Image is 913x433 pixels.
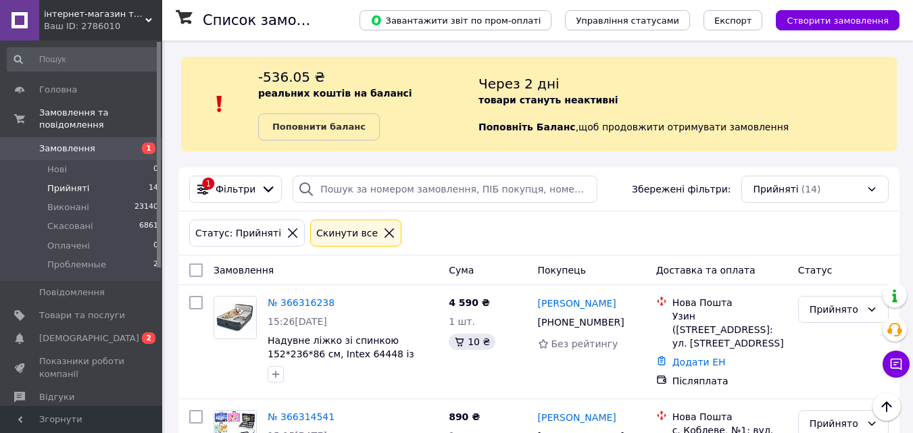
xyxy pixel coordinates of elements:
[776,10,899,30] button: Створити замовлення
[7,47,159,72] input: Пошук
[39,286,105,299] span: Повідомлення
[714,16,752,26] span: Експорт
[268,316,327,327] span: 15:26[DATE]
[672,357,726,367] a: Додати ЕН
[762,14,899,25] a: Створити замовлення
[209,94,230,114] img: :exclamation:
[672,296,787,309] div: Нова Пошта
[449,265,474,276] span: Cума
[268,335,436,386] a: Надувне ліжко зі спинкою 152*236*86 см, Intex 64448 із вбудованим насосом, 152*236*86 см,
[801,184,821,195] span: (14)
[153,259,158,271] span: 2
[672,374,787,388] div: Післяплата
[449,334,495,350] div: 10 ₴
[810,416,861,431] div: Прийнято
[216,182,255,196] span: Фільтри
[214,296,257,339] a: Фото товару
[39,391,74,403] span: Відгуки
[153,163,158,176] span: 0
[268,411,335,422] a: № 366314541
[314,226,380,240] div: Cкинути все
[39,309,125,322] span: Товари та послуги
[293,176,597,203] input: Пошук за номером замовлення, ПІБ покупця, номером телефону, Email, номером накладної
[47,182,89,195] span: Прийняті
[576,16,679,26] span: Управління статусами
[44,20,162,32] div: Ваш ID: 2786010
[258,88,412,99] b: реальних коштів на балансі
[134,201,158,213] span: 23140
[753,182,798,196] span: Прийняті
[672,309,787,350] div: Узин ([STREET_ADDRESS]: ул. [STREET_ADDRESS]
[360,10,551,30] button: Завантажити звіт по пром-оплаті
[39,143,95,155] span: Замовлення
[672,410,787,424] div: Нова Пошта
[538,265,586,276] span: Покупець
[810,302,861,317] div: Прийнято
[44,8,145,20] span: інтернет-магазин товарів для дітей та всієї родини LITTLE STAR
[203,12,340,28] h1: Список замовлень
[47,220,93,232] span: Скасовані
[142,332,155,344] span: 2
[478,122,576,132] b: Поповніть Баланс
[449,411,480,422] span: 890 ₴
[787,16,889,26] span: Створити замовлення
[370,14,541,26] span: Завантажити звіт по пром-оплаті
[798,265,833,276] span: Статус
[883,351,910,378] button: Чат з покупцем
[872,392,901,421] button: Наверх
[214,265,274,276] span: Замовлення
[142,143,155,154] span: 1
[478,76,560,92] span: Через 2 дні
[39,84,77,96] span: Головна
[258,69,325,85] span: -536.05 ₴
[139,220,158,232] span: 6861
[478,95,618,105] b: товари стануть неактивні
[149,182,158,195] span: 14
[39,332,139,345] span: [DEMOGRAPHIC_DATA]
[704,10,763,30] button: Експорт
[47,201,89,213] span: Виконані
[193,226,284,240] div: Статус: Прийняті
[449,316,475,327] span: 1 шт.
[538,297,616,310] a: [PERSON_NAME]
[47,240,90,252] span: Оплачені
[214,301,256,334] img: Фото товару
[268,297,335,308] a: № 366316238
[39,355,125,380] span: Показники роботи компанії
[47,259,106,271] span: Проблемные
[538,411,616,424] a: [PERSON_NAME]
[632,182,731,196] span: Збережені фільтри:
[449,297,490,308] span: 4 590 ₴
[258,113,380,141] a: Поповнити баланс
[39,107,162,131] span: Замовлення та повідомлення
[565,10,690,30] button: Управління статусами
[656,265,756,276] span: Доставка та оплата
[47,163,67,176] span: Нові
[272,122,366,132] b: Поповнити баланс
[478,68,897,141] div: , щоб продовжити отримувати замовлення
[153,240,158,252] span: 0
[551,338,618,349] span: Без рейтингу
[538,317,624,328] span: [PHONE_NUMBER]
